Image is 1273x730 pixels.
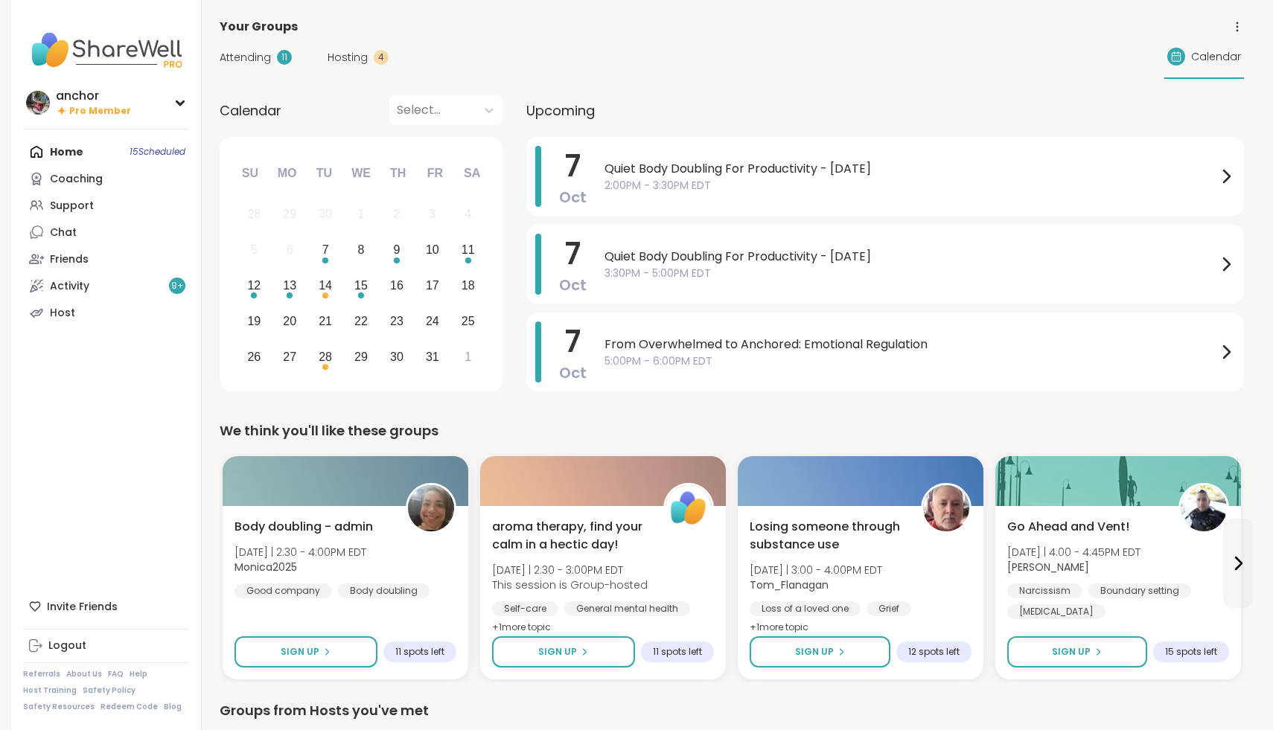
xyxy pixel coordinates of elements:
[345,341,377,373] div: Choose Wednesday, October 29th, 2025
[416,199,448,231] div: Not available Friday, October 3rd, 2025
[274,341,306,373] div: Choose Monday, October 27th, 2025
[492,577,648,592] span: This session is Group-hosted
[23,702,95,712] a: Safety Resources
[220,50,271,65] span: Attending
[1191,49,1241,65] span: Calendar
[23,24,189,76] img: ShareWell Nav Logo
[381,305,413,337] div: Choose Thursday, October 23rd, 2025
[416,270,448,302] div: Choose Friday, October 17th, 2025
[354,347,368,367] div: 29
[526,100,595,121] span: Upcoming
[56,88,131,104] div: anchor
[452,305,484,337] div: Choose Saturday, October 25th, 2025
[565,321,581,362] span: 7
[345,305,377,337] div: Choose Wednesday, October 22nd, 2025
[310,341,342,373] div: Choose Tuesday, October 28th, 2025
[426,240,439,260] div: 10
[1007,636,1147,667] button: Sign Up
[23,165,189,192] a: Coaching
[923,485,969,531] img: Tom_Flanagan
[429,204,435,224] div: 3
[108,669,124,679] a: FAQ
[345,199,377,231] div: Not available Wednesday, October 1st, 2025
[559,362,587,383] span: Oct
[408,485,454,531] img: Monica2025
[452,341,484,373] div: Choose Saturday, November 1st, 2025
[565,233,581,275] span: 7
[395,646,444,658] span: 11 spots left
[416,341,448,373] div: Choose Friday, October 31st, 2025
[492,518,647,554] span: aroma therapy, find your calm in a hectic day!
[908,646,960,658] span: 12 spots left
[345,270,377,302] div: Choose Wednesday, October 15th, 2025
[281,645,319,659] span: Sign Up
[238,305,270,337] div: Choose Sunday, October 19th, 2025
[69,105,131,118] span: Pro Member
[358,240,365,260] div: 8
[247,311,261,331] div: 19
[23,593,189,620] div: Invite Friends
[83,685,135,696] a: Safety Policy
[867,601,911,616] div: Grief
[234,518,373,536] span: Body doubling - admin
[283,275,296,295] div: 13
[23,299,189,326] a: Host
[100,702,158,712] a: Redeem Code
[270,157,303,190] div: Mo
[492,636,635,667] button: Sign Up
[354,311,368,331] div: 22
[452,199,484,231] div: Not available Saturday, October 4th, 2025
[418,157,451,190] div: Fr
[345,234,377,266] div: Choose Wednesday, October 8th, 2025
[795,645,834,659] span: Sign Up
[382,157,415,190] div: Th
[164,702,182,712] a: Blog
[310,305,342,337] div: Choose Tuesday, October 21st, 2025
[287,240,293,260] div: 6
[452,270,484,302] div: Choose Saturday, October 18th, 2025
[604,160,1217,178] span: Quiet Body Doubling For Productivity - [DATE]
[322,240,329,260] div: 7
[1165,646,1217,658] span: 15 spots left
[274,305,306,337] div: Choose Monday, October 20th, 2025
[50,279,89,294] div: Activity
[538,645,577,659] span: Sign Up
[234,583,332,598] div: Good company
[604,336,1217,353] span: From Overwhelmed to Anchored: Emotional Regulation
[1181,485,1227,531] img: Jorge_Z
[1007,604,1105,619] div: [MEDICAL_DATA]
[274,234,306,266] div: Not available Monday, October 6th, 2025
[1007,560,1089,574] b: [PERSON_NAME]
[604,266,1217,281] span: 3:30PM - 5:00PM EDT
[23,246,189,272] a: Friends
[374,50,389,65] div: 4
[1007,583,1082,598] div: Narcissism
[604,248,1217,266] span: Quiet Body Doubling For Productivity - [DATE]
[750,577,829,592] b: Tom_Flanagan
[251,240,258,260] div: 5
[381,199,413,231] div: Not available Thursday, October 2nd, 2025
[462,240,475,260] div: 11
[319,275,332,295] div: 14
[23,272,189,299] a: Activity9+
[310,270,342,302] div: Choose Tuesday, October 14th, 2025
[381,270,413,302] div: Choose Thursday, October 16th, 2025
[50,225,77,240] div: Chat
[426,347,439,367] div: 31
[416,234,448,266] div: Choose Friday, October 10th, 2025
[1052,645,1091,659] span: Sign Up
[358,204,365,224] div: 1
[559,275,587,295] span: Oct
[319,347,332,367] div: 28
[23,192,189,219] a: Support
[283,347,296,367] div: 27
[390,311,403,331] div: 23
[310,199,342,231] div: Not available Tuesday, September 30th, 2025
[354,275,368,295] div: 15
[50,306,75,321] div: Host
[462,275,475,295] div: 18
[750,601,861,616] div: Loss of a loved one
[238,234,270,266] div: Not available Sunday, October 5th, 2025
[462,311,475,331] div: 25
[1088,583,1191,598] div: Boundary setting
